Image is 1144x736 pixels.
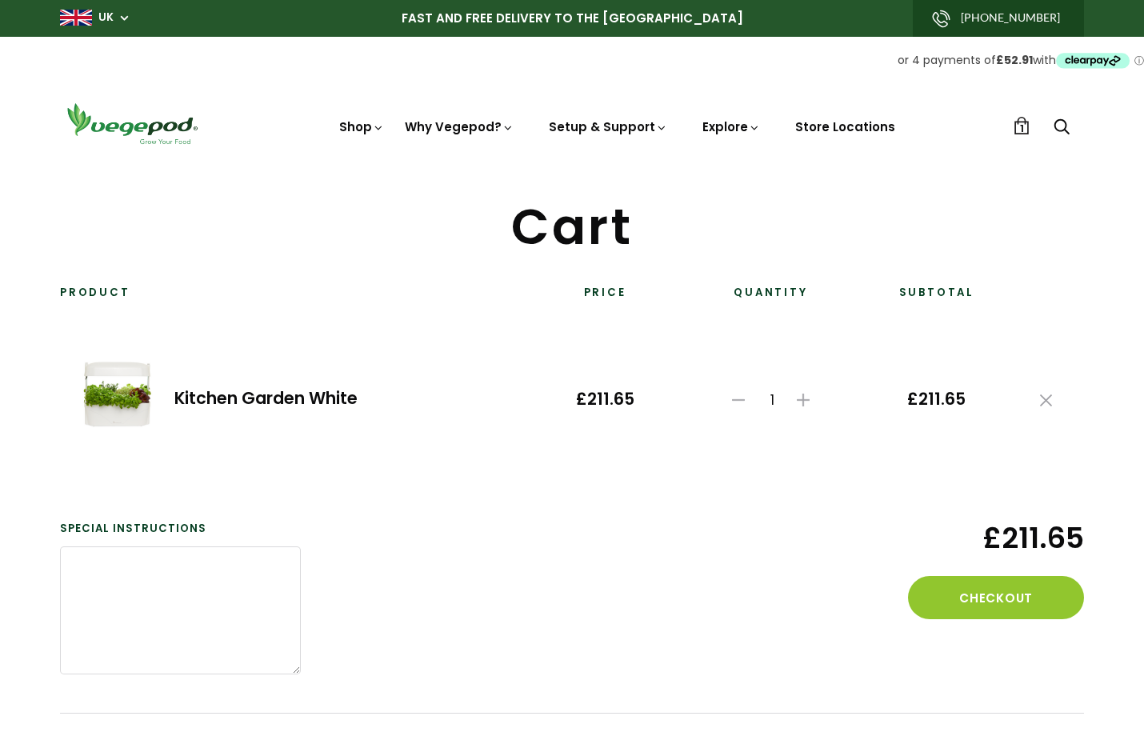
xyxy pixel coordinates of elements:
[533,285,678,312] th: Price
[1054,119,1070,136] a: Search
[883,390,990,410] span: £211.65
[405,118,514,135] a: Why Vegepod?
[702,118,760,135] a: Explore
[908,576,1084,619] button: Checkout
[79,355,155,431] img: Kitchen Garden White
[98,10,114,26] a: UK
[1020,121,1024,136] span: 1
[1013,117,1030,134] a: 1
[60,521,301,537] label: Special instructions
[864,285,1009,312] th: Subtotal
[60,10,92,26] img: gb_large.png
[795,118,895,135] a: Store Locations
[60,101,204,146] img: Vegepod
[339,118,384,135] a: Shop
[60,202,1084,252] h1: Cart
[174,386,358,410] a: Kitchen Garden White
[60,285,533,312] th: Product
[552,390,658,410] span: £211.65
[843,521,1084,555] span: £211.65
[677,285,864,312] th: Quantity
[549,118,667,135] a: Setup & Support
[754,392,792,408] span: 1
